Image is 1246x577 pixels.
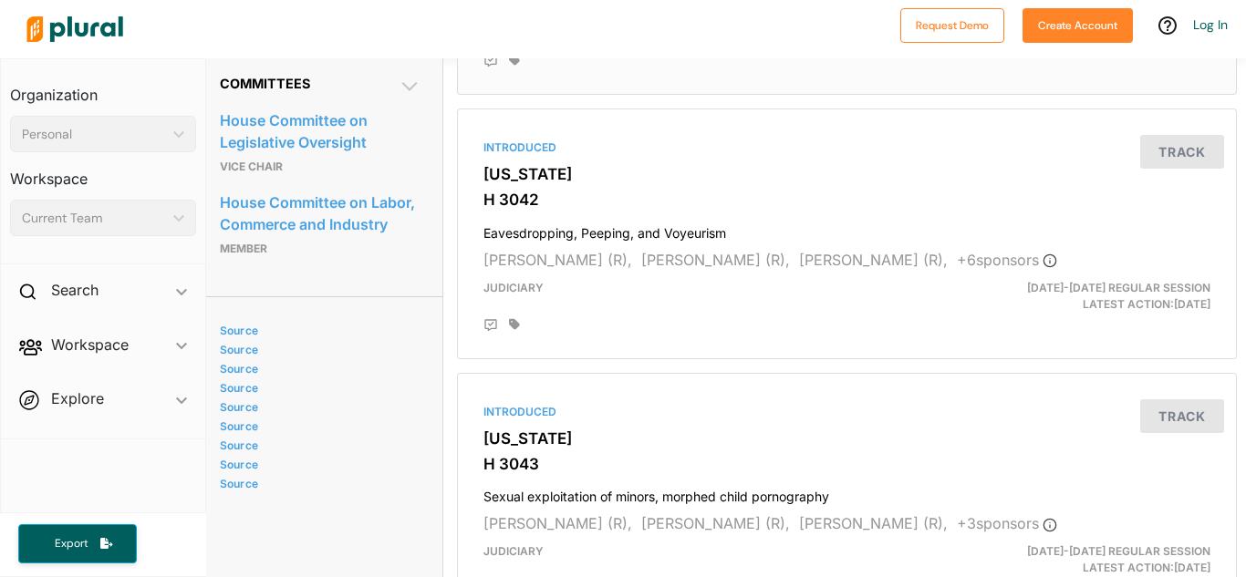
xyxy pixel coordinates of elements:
span: Judiciary [483,281,544,294]
a: Source [220,477,415,490]
a: Source [220,381,415,395]
a: Source [220,362,415,376]
span: + 3 sponsor s [957,514,1057,532]
h3: Organization [10,68,196,108]
a: Log In [1193,16,1228,33]
a: Source [220,324,415,337]
a: Source [220,438,415,452]
a: House Committee on Labor, Commerce and Industry [220,189,421,238]
h3: [US_STATE] [483,165,1210,183]
p: Member [220,238,421,260]
a: Source [220,419,415,433]
div: Introduced [483,139,1210,156]
span: [DATE]-[DATE] Regular Session [1027,544,1210,558]
h3: H 3043 [483,455,1210,473]
a: Source [220,400,415,414]
span: [PERSON_NAME] (R), [483,251,632,269]
span: [PERSON_NAME] (R), [799,514,948,532]
button: Track [1140,135,1224,169]
h4: Eavesdropping, Peeping, and Voyeurism [483,217,1210,242]
a: Create Account [1023,15,1133,34]
a: House Committee on Legislative Oversight [220,107,421,156]
div: Introduced [483,404,1210,420]
a: Source [220,343,415,356]
button: Create Account [1023,8,1133,43]
a: Request Demo [900,15,1004,34]
span: + 6 sponsor s [957,251,1057,269]
span: Judiciary [483,544,544,558]
h4: Sexual exploitation of minors, morphed child pornography [483,480,1210,505]
span: Committees [220,76,310,91]
span: [PERSON_NAME] (R), [641,251,790,269]
button: Request Demo [900,8,1004,43]
div: Current Team [22,209,166,228]
div: Personal [22,125,166,144]
a: Source [220,458,415,471]
h3: H 3042 [483,191,1210,209]
div: Add tags [509,318,520,331]
div: Latest Action: [DATE] [972,280,1224,313]
h3: Workspace [10,152,196,192]
button: Export [18,524,137,563]
h3: [US_STATE] [483,429,1210,448]
div: Add Position Statement [483,318,498,333]
button: Track [1140,399,1224,433]
span: [PERSON_NAME] (R), [799,251,948,269]
span: Export [42,536,100,551]
h2: Search [51,280,99,300]
span: [DATE]-[DATE] Regular Session [1027,281,1210,294]
div: Latest Action: [DATE] [972,543,1224,576]
span: [PERSON_NAME] (R), [483,514,632,532]
span: [PERSON_NAME] (R), [641,514,790,532]
p: Vice Chair [220,156,421,178]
